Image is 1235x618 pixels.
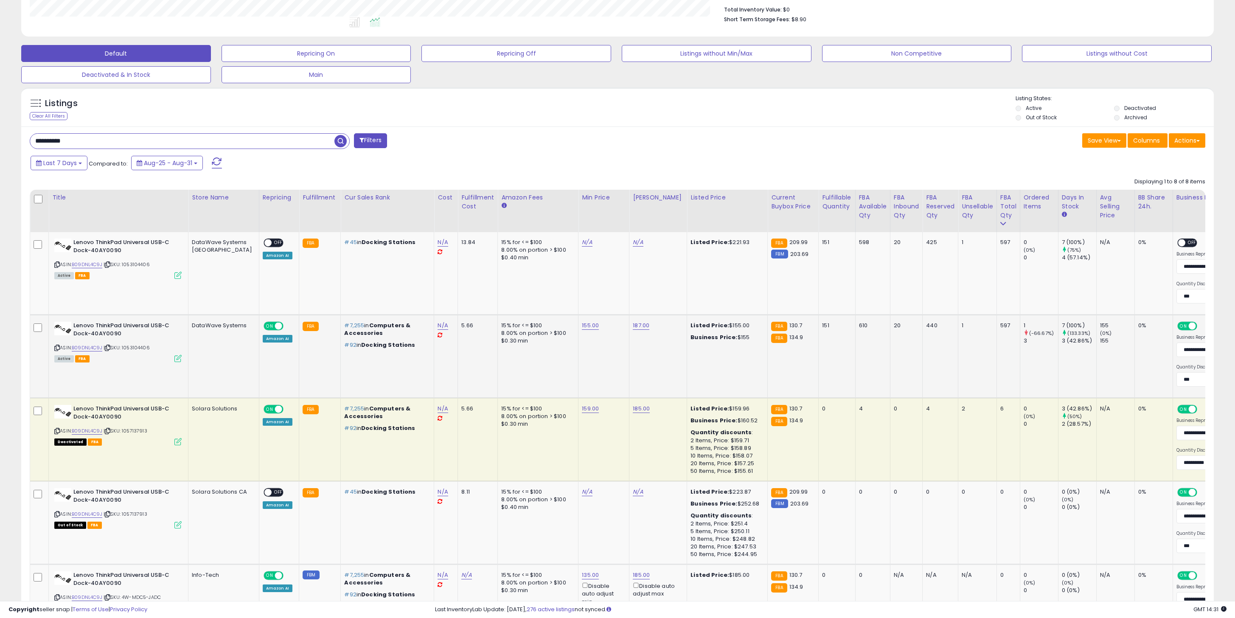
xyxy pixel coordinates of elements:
[724,6,782,13] b: Total Inventory Value:
[789,321,803,329] span: 130.7
[690,500,761,508] div: $252.68
[771,250,788,258] small: FBM
[1067,247,1081,253] small: (75%)
[362,238,415,246] span: Docking Stations
[73,488,177,506] b: Lenovo ThinkPad Universal USB-C Dock-40AY0090
[1138,488,1166,496] div: 0%
[501,488,572,496] div: 15% for <= $100
[272,239,285,247] span: OFF
[1062,496,1074,503] small: (0%)
[771,239,787,248] small: FBA
[822,571,848,579] div: 0
[501,202,506,210] small: Amazon Fees.
[1000,405,1013,413] div: 6
[104,427,147,434] span: | SKU: 1057137913
[501,337,572,345] div: $0.30 min
[582,321,599,330] a: 155.00
[582,405,599,413] a: 159.00
[633,571,650,579] a: 185.00
[1100,488,1128,496] div: N/A
[72,344,102,351] a: B09DNL4C9J
[790,250,809,258] span: 203.69
[724,16,790,23] b: Short Term Storage Fees:
[344,405,410,420] span: Computers & Accessories
[1100,405,1128,413] div: N/A
[1024,413,1036,420] small: (0%)
[1024,239,1058,246] div: 0
[894,193,919,220] div: FBA inbound Qty
[894,322,916,329] div: 20
[690,511,752,520] b: Quantity discounts
[771,334,787,343] small: FBA
[54,239,71,252] img: 31rSOobJGTL._SL40_.jpg
[263,501,292,509] div: Amazon AI
[789,571,803,579] span: 130.7
[88,438,102,446] span: FBA
[54,571,182,611] div: ASIN:
[501,193,575,202] div: Amazon Fees
[344,405,364,413] span: #7,255
[344,571,427,587] p: in
[344,193,430,202] div: Cur Sales Rank
[1138,239,1166,246] div: 0%
[192,322,253,329] div: DataWave Systems
[344,341,427,349] p: in
[192,405,253,413] div: Solara Solutions
[1024,496,1036,503] small: (0%)
[1185,239,1199,247] span: OFF
[361,341,415,349] span: Docking Stations
[789,238,808,246] span: 209.99
[72,261,102,268] a: B09DNL4C9J
[54,488,182,528] div: ASIN:
[859,239,884,246] div: 598
[771,488,787,497] small: FBA
[192,571,253,579] div: Info-Tech
[192,488,253,496] div: Solara Solutions CA
[1082,133,1126,148] button: Save View
[527,605,575,613] a: 276 active listings
[582,488,592,496] a: N/A
[582,571,599,579] a: 135.00
[771,405,787,414] small: FBA
[344,571,410,587] span: Computers & Accessories
[822,322,848,329] div: 151
[501,322,572,329] div: 15% for <= $100
[690,452,761,460] div: 10 Items, Price: $158.07
[438,405,448,413] a: N/A
[690,488,761,496] div: $223.87
[690,405,729,413] b: Listed Price:
[438,193,454,202] div: Cost
[962,405,990,413] div: 2
[690,193,764,202] div: Listed Price
[926,571,952,579] div: N/A
[789,405,803,413] span: 130.7
[501,254,572,261] div: $0.40 min
[1067,413,1082,420] small: (50%)
[1062,322,1096,329] div: 7 (100%)
[1138,322,1166,329] div: 0%
[461,322,491,329] div: 5.66
[771,322,787,331] small: FBA
[622,45,811,62] button: Listings without Min/Max
[1100,330,1112,337] small: (0%)
[501,420,572,428] div: $0.30 min
[894,239,916,246] div: 20
[1000,322,1013,329] div: 597
[1124,104,1156,112] label: Deactivated
[1196,489,1209,496] span: OFF
[54,488,71,502] img: 31rSOobJGTL._SL40_.jpg
[1062,211,1067,219] small: Days In Stock.
[822,405,848,413] div: 0
[54,522,86,529] span: All listings that are currently out of stock and unavailable for purchase on Amazon
[690,428,752,436] b: Quantity discounts
[894,405,916,413] div: 0
[1178,572,1189,579] span: ON
[926,322,952,329] div: 440
[344,239,427,246] p: in
[962,193,993,220] div: FBA Unsellable Qty
[501,496,572,503] div: 8.00% on portion > $100
[501,579,572,587] div: 8.00% on portion > $100
[438,571,448,579] a: N/A
[501,246,572,254] div: 8.00% on portion > $100
[690,512,761,520] div: :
